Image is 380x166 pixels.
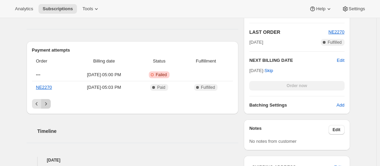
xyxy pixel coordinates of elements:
[316,6,325,12] span: Help
[249,29,328,36] h2: LAST ORDER
[329,125,345,135] button: Edit
[140,58,179,65] span: Status
[305,4,336,14] button: Help
[249,125,329,135] h3: Notes
[82,6,93,12] span: Tools
[32,54,71,69] th: Order
[338,4,369,14] button: Settings
[349,6,365,12] span: Settings
[329,29,345,36] button: NE2270
[249,68,273,73] span: [DATE] ·
[15,6,33,12] span: Analytics
[78,4,104,14] button: Tools
[38,4,77,14] button: Subscriptions
[183,58,229,65] span: Fulfillment
[201,85,215,90] span: Fulfilled
[249,57,337,64] h2: NEXT BILLING DATE
[328,40,342,45] span: Fulfilled
[336,102,344,109] span: Add
[260,65,277,76] button: Skip
[73,84,136,91] span: [DATE] · 05:03 PM
[73,71,136,78] span: [DATE] · 05:00 PM
[249,139,297,144] span: No notes from customer
[32,47,233,54] h2: Payment attempts
[329,29,345,34] a: NE2270
[36,72,41,77] span: ---
[332,100,348,111] button: Add
[265,67,273,74] span: Skip
[32,99,42,109] button: Previous
[73,58,136,65] span: Billing date
[37,128,239,135] h2: Timeline
[27,157,239,164] h4: [DATE]
[156,72,167,78] span: Failed
[249,39,263,46] span: [DATE]
[157,85,165,90] span: Paid
[32,99,233,109] nav: Pagination
[11,4,37,14] button: Analytics
[249,102,336,109] h6: Batching Settings
[333,127,341,133] span: Edit
[337,57,344,64] button: Edit
[36,85,52,90] a: NE2270
[43,6,73,12] span: Subscriptions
